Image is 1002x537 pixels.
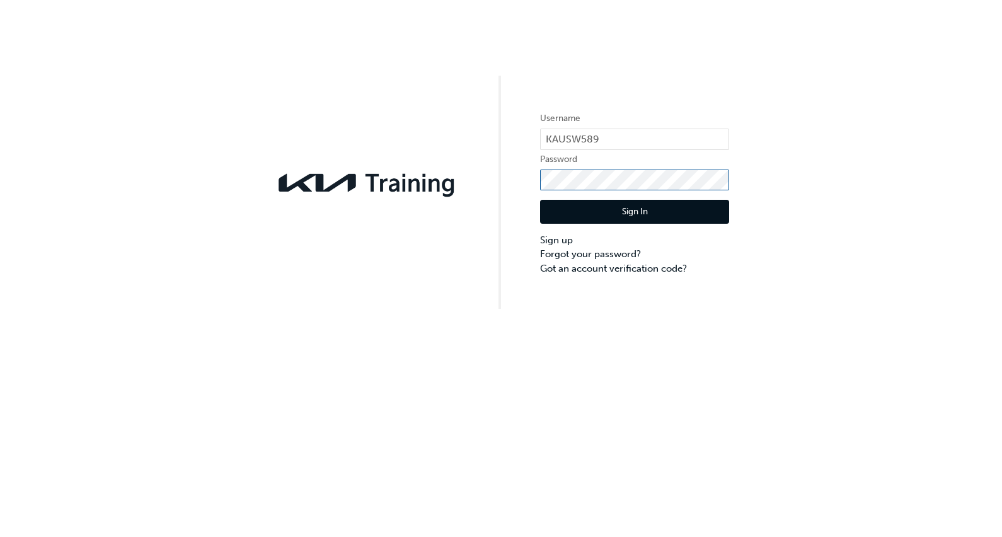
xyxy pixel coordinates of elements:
label: Username [540,111,729,126]
a: Sign up [540,233,729,248]
img: kia-training [273,166,462,200]
a: Forgot your password? [540,247,729,262]
a: Got an account verification code? [540,262,729,276]
input: Username [540,129,729,150]
button: Sign In [540,200,729,224]
label: Password [540,152,729,167]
